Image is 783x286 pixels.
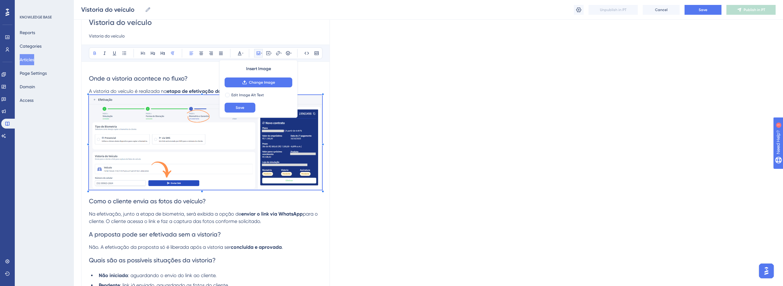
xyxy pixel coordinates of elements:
[225,103,255,113] button: Save
[685,5,721,15] button: Save
[89,211,241,217] span: Na efetivação, junto a etapa de biometria, será exibida a opção de
[231,93,264,97] span: Edit Image Alt Text
[14,2,38,9] span: Need Help?
[20,68,47,79] button: Page Settings
[89,32,322,40] input: Article Description
[757,262,776,280] iframe: UserGuiding AI Assistant Launcher
[89,256,216,264] span: Quais são as possíveis situações da vistoria?
[89,197,206,205] span: Como o cliente envia as fotos do veículo?
[236,105,244,110] span: Save
[726,5,776,15] button: Publish in PT
[89,231,221,238] span: A proposta pode ser efetivada sem a vistoria?
[20,81,35,92] button: Domain
[231,244,282,250] strong: concluída e aprovada
[167,88,244,94] strong: etapa de efetivação da proposta
[589,5,638,15] button: Unpublish in PT
[89,18,322,27] input: Article Title
[20,27,35,38] button: Reports
[246,65,271,73] span: Insert Image
[43,3,45,8] div: 1
[89,244,231,250] span: Não. A efetivação da proposta só é liberada após a vistoria ser
[282,244,283,250] span: .
[225,77,292,87] button: Change Image
[89,75,188,82] span: Onde a vistoria acontece no fluxo?
[20,41,42,52] button: Categories
[89,88,167,94] span: A vistoria do veículo é realizada na
[249,80,275,85] span: Change Image
[99,272,128,278] strong: Não iniciada
[20,54,34,65] button: Articles
[699,7,707,12] span: Save
[600,7,626,12] span: Unpublish in PT
[655,7,668,12] span: Cancel
[744,7,765,12] span: Publish in PT
[241,211,303,217] strong: enviar o link via WhatsApp
[128,272,217,278] span: : aguardando o envio do link ao cliente.
[20,15,52,20] div: KNOWLEDGE BASE
[643,5,680,15] button: Cancel
[81,5,142,14] input: Article Name
[20,95,34,106] button: Access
